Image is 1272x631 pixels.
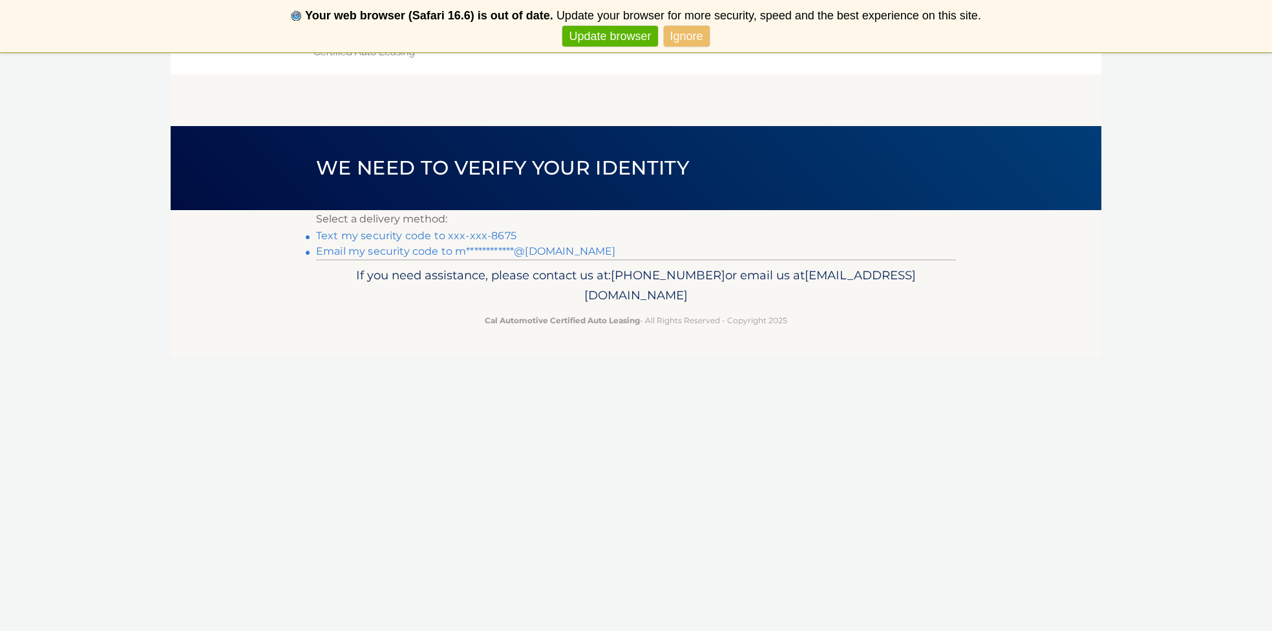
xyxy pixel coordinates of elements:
a: Text my security code to xxx-xxx-8675 [316,230,516,242]
p: Select a delivery method: [316,210,956,228]
a: Update browser [562,26,657,47]
span: We need to verify your identity [316,156,689,180]
span: Update your browser for more security, speed and the best experience on this site. [556,9,981,22]
p: If you need assistance, please contact us at: or email us at [324,265,948,306]
span: [PHONE_NUMBER] [611,268,725,283]
a: Ignore [664,26,710,47]
p: - All Rights Reserved - Copyright 2025 [324,314,948,327]
strong: Cal Automotive Certified Auto Leasing [485,315,640,325]
b: Your web browser (Safari 16.6) is out of date. [305,9,553,22]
